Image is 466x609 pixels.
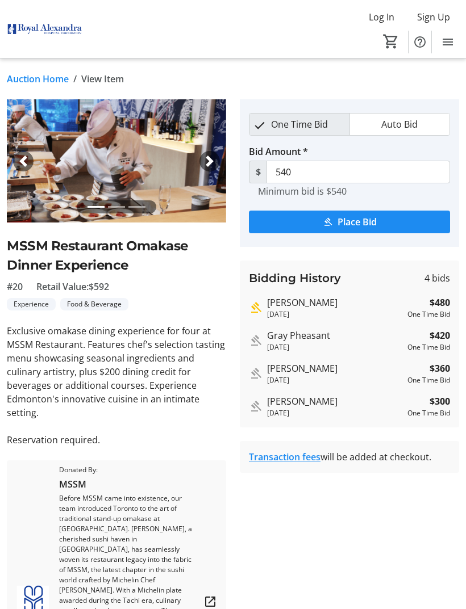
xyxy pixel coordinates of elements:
span: Log In [369,10,394,24]
strong: $480 [430,296,450,309]
div: One Time Bid [407,342,450,352]
label: Bid Amount * [249,145,308,158]
button: Cart [381,31,401,52]
button: Log In [360,8,403,26]
div: will be added at checkout. [249,450,450,464]
h2: MSSM Restaurant Omakase Dinner Experience [7,236,226,275]
div: [DATE] [267,375,403,385]
span: MSSM [59,477,194,491]
strong: $300 [430,394,450,408]
div: [PERSON_NAME] [267,296,403,309]
img: Image [7,99,226,222]
div: One Time Bid [407,375,450,385]
tr-label-badge: Experience [7,298,56,310]
div: [PERSON_NAME] [267,394,403,408]
tr-hint: Minimum bid is $540 [258,186,347,197]
p: Reservation required. [7,433,226,447]
mat-icon: Outbid [249,367,263,380]
div: One Time Bid [407,408,450,418]
mat-icon: Highest bid [249,301,263,314]
div: Gray Pheasant [267,329,403,342]
mat-icon: Outbid [249,334,263,347]
span: $ [249,161,267,183]
div: [DATE] [267,342,403,352]
div: [DATE] [267,309,403,320]
button: Place Bid [249,211,450,233]
span: Auto Bid [375,114,425,135]
span: Sign Up [417,10,450,24]
img: Royal Alexandra Hospital Foundation's Logo [7,8,82,51]
tr-label-badge: Food & Beverage [60,298,128,310]
a: Transaction fees [249,451,321,463]
div: One Time Bid [407,309,450,320]
button: Menu [436,31,459,53]
button: Sign Up [408,8,459,26]
div: [DATE] [267,408,403,418]
span: / [73,72,77,86]
h3: Bidding History [249,270,341,287]
button: Help [409,31,431,53]
span: Place Bid [338,215,377,229]
strong: $420 [430,329,450,342]
span: #20 [7,280,23,293]
span: One Time Bid [264,114,335,135]
a: Auction Home [7,72,69,86]
span: Retail Value: $592 [36,280,109,293]
span: 4 bids [425,271,450,285]
mat-icon: Outbid [249,400,263,413]
span: Donated By: [59,465,194,475]
strong: $360 [430,362,450,375]
div: [PERSON_NAME] [267,362,403,375]
p: Exclusive omakase dining experience for four at MSSM Restaurant. Features chef's selection tastin... [7,324,226,419]
span: View Item [81,72,124,86]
